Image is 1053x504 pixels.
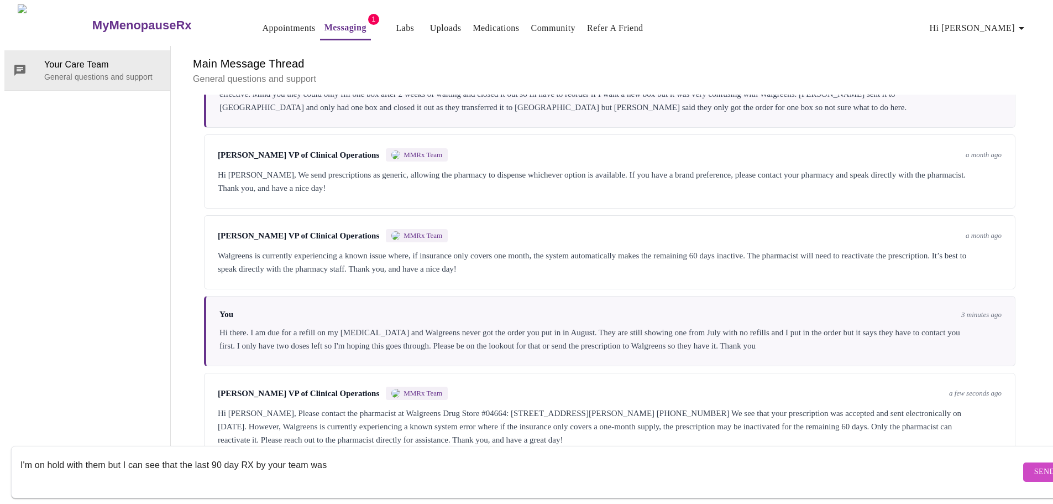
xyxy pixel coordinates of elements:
button: Refer a Friend [583,17,648,39]
div: Hi [PERSON_NAME], We send prescriptions as generic, allowing the pharmacy to dispense whichever o... [218,168,1002,195]
a: Messaging [324,20,366,35]
span: a month ago [966,231,1002,240]
button: Medications [468,17,523,39]
span: [PERSON_NAME] VP of Clinical Operations [218,231,379,241]
span: a few seconds ago [949,389,1002,398]
button: Community [527,17,580,39]
button: Uploads [426,17,466,39]
span: Hi [PERSON_NAME] [930,20,1028,36]
div: Hi there. I am due for a refill on my [MEDICAL_DATA] and Walgreens never got the order you put in... [219,326,1002,352]
div: Hi [PERSON_NAME], Please contact the pharmacist at Walgreens Drug Store #04664: [STREET_ADDRESS][... [218,407,1002,446]
h6: Main Message Thread [193,55,1026,72]
div: Your Care TeamGeneral questions and support [4,50,170,90]
span: 1 [368,14,379,25]
a: Uploads [430,20,462,36]
span: [PERSON_NAME] VP of Clinical Operations [218,150,379,160]
button: Labs [387,17,423,39]
div: Walgreens is currently experiencing a known issue where, if insurance only covers one month, the ... [218,249,1002,276]
button: Messaging [320,17,371,40]
img: MMRX [391,150,400,159]
span: You [219,310,233,319]
h3: MyMenopauseRx [92,18,192,33]
a: Refer a Friend [587,20,643,36]
a: Medications [473,20,519,36]
img: MyMenopauseRx Logo [18,4,91,46]
button: Appointments [258,17,320,39]
a: Labs [396,20,414,36]
span: MMRx Team [404,231,442,240]
span: a month ago [966,150,1002,159]
a: Community [531,20,576,36]
img: MMRX [391,231,400,240]
span: [PERSON_NAME] VP of Clinical Operations [218,389,379,398]
p: General questions and support [44,71,161,82]
a: MyMenopauseRx [91,6,235,45]
p: General questions and support [193,72,1026,86]
textarea: Send a message about your appointment [20,454,1020,490]
button: Hi [PERSON_NAME] [925,17,1033,39]
img: MMRX [391,389,400,398]
span: MMRx Team [404,389,442,398]
a: Appointments [263,20,316,36]
span: Your Care Team [44,58,161,71]
span: MMRx Team [404,150,442,159]
span: 3 minutes ago [961,310,1002,319]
